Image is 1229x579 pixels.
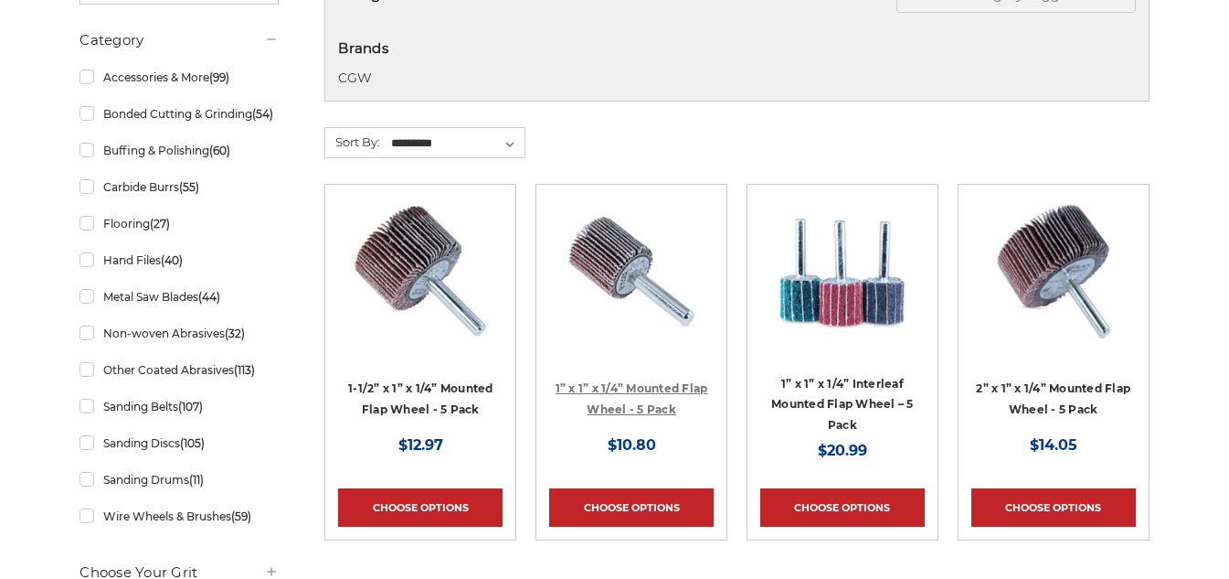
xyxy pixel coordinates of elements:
[79,208,278,240] a: Flooring(27)
[971,198,1136,362] a: 2” x 1” x 1/4” Mounted Flap Wheel - 5 Pack
[79,61,278,93] a: Accessories & More(99)
[252,107,273,121] span: (54)
[79,134,278,166] a: Buffing & Polishing(60)
[79,98,278,130] a: Bonded Cutting & Grinding(54)
[338,198,503,362] a: 1-1/2” x 1” x 1/4” Mounted Flap Wheel - 5 Pack
[234,363,255,377] span: (113)
[556,381,708,416] a: 1” x 1” x 1/4” Mounted Flap Wheel - 5 Pack
[348,381,493,416] a: 1-1/2” x 1” x 1/4” Mounted Flap Wheel - 5 Pack
[818,442,867,459] span: $20.99
[980,198,1127,344] img: 2” x 1” x 1/4” Mounted Flap Wheel - 5 Pack
[161,253,183,267] span: (40)
[178,400,203,413] span: (107)
[325,128,380,155] label: Sort By:
[558,198,705,344] img: 1” x 1” x 1/4” Mounted Flap Wheel - 5 Pack
[79,244,278,276] a: Hand Files(40)
[198,290,220,304] span: (44)
[771,377,914,432] a: 1” x 1” x 1/4” Interleaf Mounted Flap Wheel – 5 Pack
[79,464,278,496] a: Sanding Drums(11)
[150,217,170,231] span: (27)
[225,327,245,340] span: (32)
[79,391,278,423] a: Sanding Belts(107)
[231,509,251,523] span: (59)
[976,381,1130,416] a: 2” x 1” x 1/4” Mounted Flap Wheel - 5 Pack
[608,436,656,454] span: $10.80
[79,427,278,459] a: Sanding Discs(105)
[398,436,443,454] span: $12.97
[388,130,524,157] select: Sort By:
[549,488,714,527] a: Choose Options
[769,198,916,344] img: 1” x 1” x 1/4” Interleaf Mounted Flap Wheel – 5 Pack
[338,38,1135,59] h5: Brands
[79,500,278,532] a: Wire Wheels & Brushes(59)
[760,198,925,362] a: 1” x 1” x 1/4” Interleaf Mounted Flap Wheel – 5 Pack
[179,180,199,194] span: (55)
[760,488,925,527] a: Choose Options
[79,354,278,386] a: Other Coated Abrasives(113)
[209,70,229,84] span: (99)
[79,317,278,349] a: Non-woven Abrasives(32)
[338,488,503,527] a: Choose Options
[180,436,205,450] span: (105)
[347,198,493,344] img: 1-1/2” x 1” x 1/4” Mounted Flap Wheel - 5 Pack
[189,473,204,487] span: (11)
[971,488,1136,527] a: Choose Options
[79,171,278,203] a: Carbide Burrs(55)
[79,281,278,313] a: Metal Saw Blades(44)
[79,29,278,51] h5: Category
[549,198,714,362] a: 1” x 1” x 1/4” Mounted Flap Wheel - 5 Pack
[338,70,372,86] a: CGW
[209,144,230,157] span: (60)
[1030,436,1077,454] span: $14.05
